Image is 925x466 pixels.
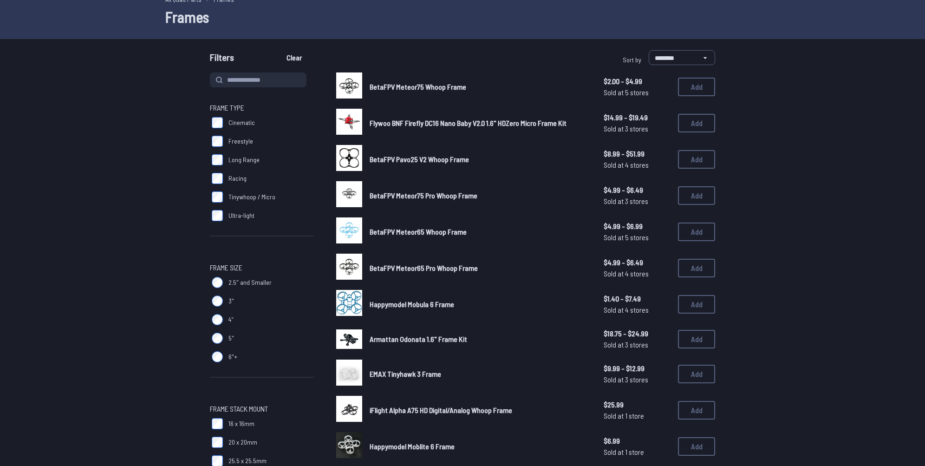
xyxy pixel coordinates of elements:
img: image [336,109,362,135]
a: image [336,326,362,352]
span: 6"+ [228,352,237,361]
input: Cinematic [212,117,223,128]
select: Sort by [649,50,715,65]
a: image [336,181,362,210]
span: Flywoo BNF Firefly DC16 Nano Baby V2.0 1.6" HDZero Micro Frame Kit [370,118,567,127]
button: Add [678,437,715,456]
span: 5" [228,334,234,343]
button: Add [678,330,715,348]
img: image [336,217,362,243]
span: Sort by [623,56,641,64]
button: Add [678,150,715,169]
input: Tinywhoop / Micro [212,191,223,203]
input: 16 x 16mm [212,418,223,429]
span: Sold at 5 stores [604,87,671,98]
span: Sold at 3 stores [604,339,671,350]
span: $4.99 - $6.99 [604,221,671,232]
span: Happymodel Moblite 6 Frame [370,442,455,451]
span: $4.99 - $6.49 [604,184,671,196]
span: Sold at 3 stores [604,123,671,134]
input: 3" [212,295,223,307]
input: Long Range [212,154,223,165]
span: 16 x 16mm [228,419,254,428]
span: Sold at 4 stores [604,304,671,315]
span: Sold at 4 stores [604,268,671,279]
a: image [336,145,362,174]
span: Sold at 5 stores [604,232,671,243]
span: 2.5" and Smaller [228,278,272,287]
button: Add [678,223,715,241]
button: Add [678,401,715,420]
a: image [336,360,362,388]
span: 25.5 x 25.5mm [228,456,267,466]
a: iFlight Alpha A75 HD Digital/Analog Whoop Frame [370,405,589,416]
span: BetaFPV Meteor75 Pro Whoop Frame [370,191,477,200]
button: Add [678,295,715,314]
span: $18.75 - $24.99 [604,328,671,339]
a: image [336,396,362,425]
button: Add [678,78,715,96]
span: Sold at 4 stores [604,159,671,171]
img: image [336,290,362,316]
span: Sold at 1 store [604,446,671,458]
a: BetaFPV Meteor65 Whoop Frame [370,226,589,237]
a: image [336,290,362,319]
a: image [336,72,362,101]
a: BetaFPV Pavo25 V2 Whoop Frame [370,154,589,165]
span: $2.00 - $4.99 [604,76,671,87]
span: Happymodel Mobula 6 Frame [370,300,454,308]
a: image [336,432,362,461]
span: Freestyle [228,137,253,146]
a: Armattan Odonata 1.6" Frame Kit [370,334,589,345]
button: Add [678,186,715,205]
button: Add [678,114,715,132]
span: Frame Type [210,102,244,113]
span: Cinematic [228,118,255,127]
span: iFlight Alpha A75 HD Digital/Analog Whoop Frame [370,406,512,414]
input: 4" [212,314,223,325]
input: Ultra-light [212,210,223,221]
span: Filters [210,50,234,69]
span: $1.40 - $7.49 [604,293,671,304]
input: 20 x 20mm [212,437,223,448]
span: BetaFPV Meteor75 Whoop Frame [370,82,466,91]
img: image [336,145,362,171]
a: Happymodel Moblite 6 Frame [370,441,589,452]
span: 3" [228,296,234,306]
span: Frame Stack Mount [210,403,268,414]
img: image [336,396,362,422]
input: Racing [212,173,223,184]
a: image [336,254,362,282]
input: 5" [212,333,223,344]
span: BetaFPV Pavo25 V2 Whoop Frame [370,155,469,164]
span: Long Range [228,155,260,164]
input: Freestyle [212,136,223,147]
span: 20 x 20mm [228,438,257,447]
span: Sold at 3 stores [604,374,671,385]
a: BetaFPV Meteor65 Pro Whoop Frame [370,263,589,274]
a: BetaFPV Meteor75 Pro Whoop Frame [370,190,589,201]
span: BetaFPV Meteor65 Whoop Frame [370,227,467,236]
span: EMAX Tinyhawk 3 Frame [370,369,441,378]
a: image [336,217,362,246]
span: $9.99 - $12.99 [604,363,671,374]
a: image [336,109,362,138]
img: image [336,254,362,280]
span: $6.99 [604,435,671,446]
span: Sold at 1 store [604,410,671,421]
span: Frame Size [210,262,242,273]
img: image [336,329,362,349]
img: image [336,72,362,98]
span: Sold at 3 stores [604,196,671,207]
input: 2.5" and Smaller [212,277,223,288]
span: BetaFPV Meteor65 Pro Whoop Frame [370,263,478,272]
span: Ultra-light [228,211,254,220]
span: Tinywhoop / Micro [228,192,275,202]
a: EMAX Tinyhawk 3 Frame [370,368,589,380]
a: Happymodel Mobula 6 Frame [370,299,589,310]
input: 6"+ [212,351,223,362]
img: image [336,181,362,207]
button: Add [678,259,715,277]
button: Add [678,365,715,383]
span: Armattan Odonata 1.6" Frame Kit [370,335,467,343]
